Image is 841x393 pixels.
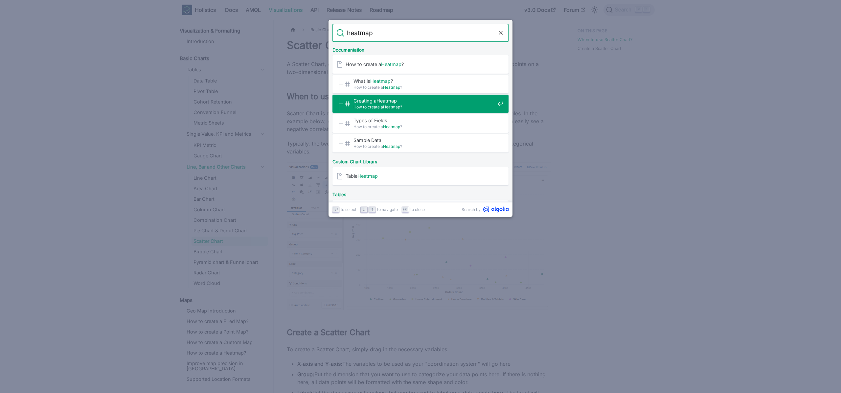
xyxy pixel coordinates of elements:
span: to close [410,206,425,213]
div: Documentation [331,42,510,55]
span: How to create a ? [353,143,495,150]
a: What isHeatmap?​How to create aHeatmap? [332,75,509,93]
mark: Heatmap [383,104,400,109]
a: When to use RetentionHeatmap​Cohort Retention [332,200,509,218]
span: How to create a ? [353,124,495,130]
mark: Heatmap [357,173,378,179]
div: Custom Chart Library [331,154,510,167]
span: Types of Fields​ [353,117,495,124]
span: Table [346,173,495,179]
a: Types of Fields​How to create aHeatmap? [332,114,509,133]
a: TableHeatmap [332,167,509,185]
mark: Heatmap [381,61,401,67]
span: Creating a ​ [353,98,495,104]
svg: Arrow up [370,207,375,212]
mark: Heatmap [383,124,400,129]
span: What is ?​ [353,78,495,84]
a: Search byAlgolia [462,206,509,213]
svg: Enter key [333,207,338,212]
a: Creating aHeatmap​How to create aHeatmap? [332,95,509,113]
mark: Heatmap [370,78,391,84]
span: to navigate [377,206,398,213]
span: How to create a ? [346,61,495,67]
mark: Heatmap [383,144,400,149]
a: How to create aHeatmap? [332,55,509,74]
input: Search docs [344,24,497,42]
svg: Algolia [483,206,509,213]
svg: Escape key [403,207,408,212]
span: Sample Data​ [353,137,495,143]
button: Clear the query [497,29,505,37]
span: to select [341,206,356,213]
div: Tables [331,187,510,200]
svg: Arrow down [361,207,366,212]
mark: Heatmap [383,85,400,90]
span: How to create a ? [353,104,495,110]
span: How to create a ? [353,84,495,90]
a: Sample Data​How to create aHeatmap? [332,134,509,152]
mark: Heatmap [376,98,397,104]
span: Search by [462,206,481,213]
